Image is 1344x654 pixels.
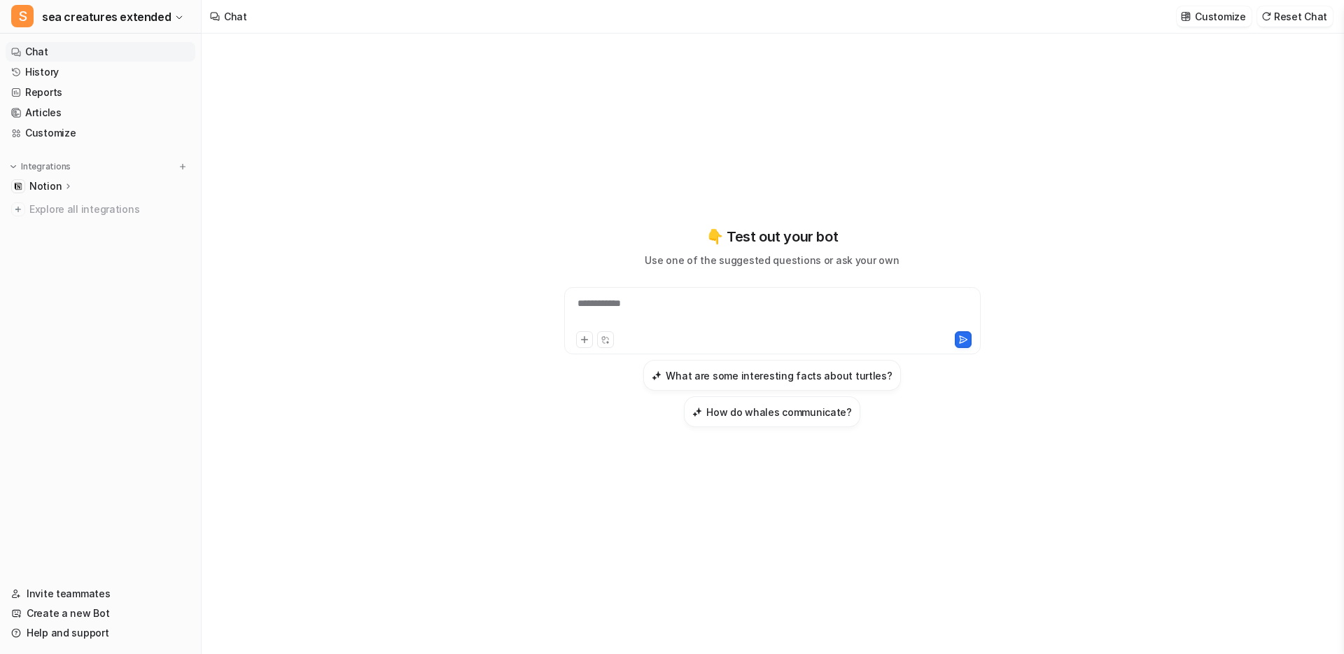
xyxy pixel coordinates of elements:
[1195,9,1245,24] p: Customize
[6,62,195,82] a: History
[684,396,860,427] button: How do whales communicate?How do whales communicate?
[706,226,838,247] p: 👇 Test out your bot
[6,42,195,62] a: Chat
[1257,6,1333,27] button: Reset Chat
[6,103,195,123] a: Articles
[652,370,661,381] img: What are some interesting facts about turtles?
[29,198,190,221] span: Explore all integrations
[6,83,195,102] a: Reports
[1261,11,1271,22] img: reset
[29,179,62,193] p: Notion
[6,584,195,604] a: Invite teammates
[178,162,188,172] img: menu_add.svg
[11,202,25,216] img: explore all integrations
[643,360,900,391] button: What are some interesting facts about turtles?What are some interesting facts about turtles?
[224,9,247,24] div: Chat
[645,253,899,267] p: Use one of the suggested questions or ask your own
[21,161,71,172] p: Integrations
[14,182,22,190] img: Notion
[1177,6,1251,27] button: Customize
[8,162,18,172] img: expand menu
[666,368,892,383] h3: What are some interesting facts about turtles?
[6,160,75,174] button: Integrations
[6,200,195,219] a: Explore all integrations
[706,405,852,419] h3: How do whales communicate?
[6,123,195,143] a: Customize
[692,407,702,417] img: How do whales communicate?
[6,623,195,643] a: Help and support
[1181,11,1191,22] img: customize
[42,7,171,27] span: sea creatures extended
[11,5,34,27] span: S
[6,604,195,623] a: Create a new Bot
